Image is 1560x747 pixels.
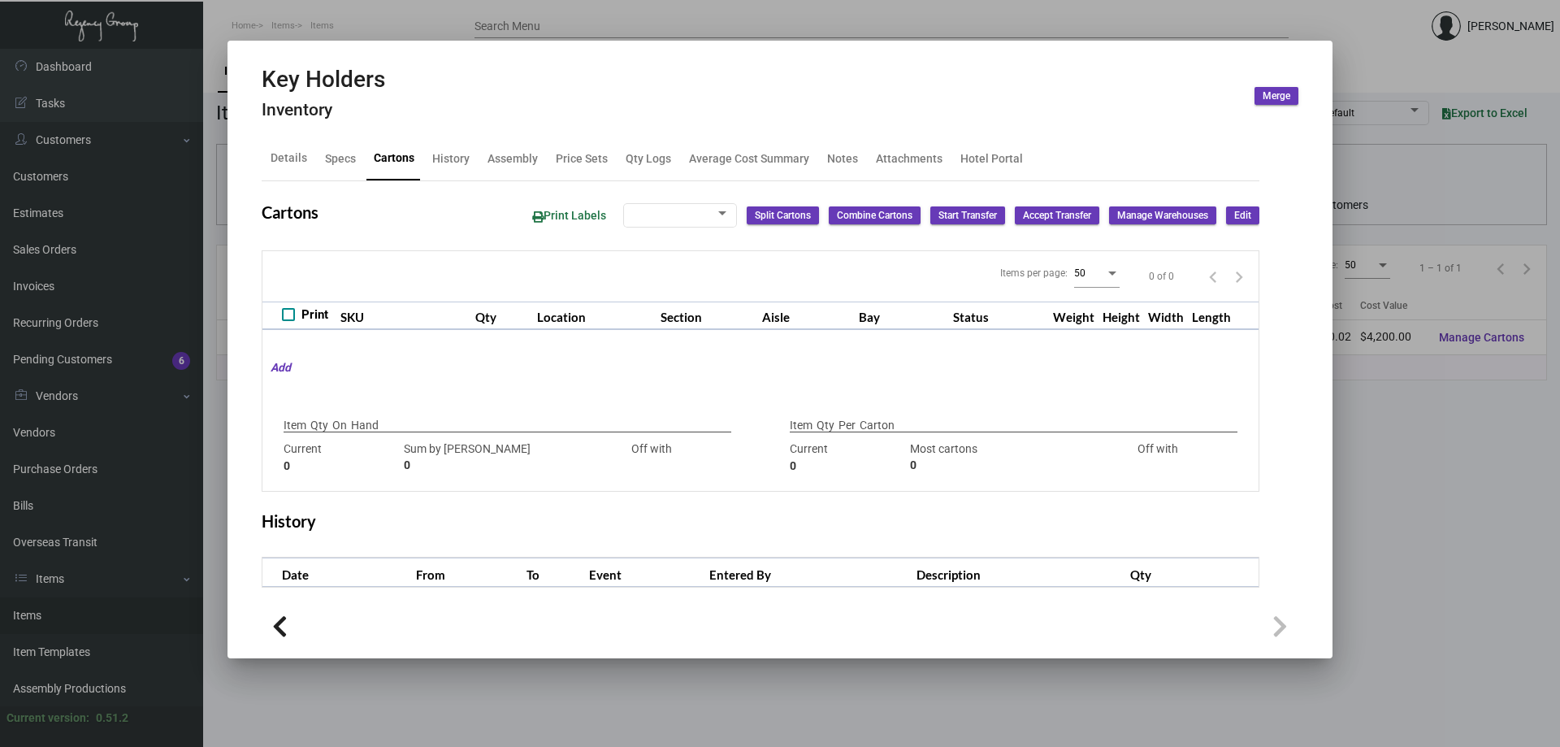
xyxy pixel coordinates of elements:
[689,150,809,167] div: Average Cost Summary
[656,302,758,330] th: Section
[1188,302,1235,330] th: Length
[1144,302,1188,330] th: Width
[758,302,855,330] th: Aisle
[284,441,396,475] div: Current
[271,150,307,167] div: Details
[336,302,471,330] th: SKU
[310,417,328,434] p: Qty
[1098,302,1144,330] th: Height
[960,150,1023,167] div: Hotel Portal
[351,417,379,434] p: Hand
[1109,206,1216,224] button: Manage Warehouses
[596,441,708,475] div: Off with
[332,417,347,434] p: On
[1234,209,1251,223] span: Edit
[1226,206,1259,224] button: Edit
[912,558,1127,587] th: Description
[301,305,328,324] span: Print
[829,206,921,224] button: Combine Cartons
[827,150,858,167] div: Notes
[1015,206,1099,224] button: Accept Transfer
[930,206,1005,224] button: Start Transfer
[790,417,812,434] p: Item
[487,150,538,167] div: Assembly
[838,417,856,434] p: Per
[1000,266,1068,280] div: Items per page:
[1117,209,1208,223] span: Manage Warehouses
[262,511,316,531] h2: History
[262,359,291,376] mat-hint: Add
[532,209,606,222] span: Print Labels
[412,558,522,587] th: From
[262,558,412,587] th: Date
[374,150,414,167] div: Cartons
[522,558,585,587] th: To
[910,441,1094,475] div: Most cartons
[855,302,949,330] th: Bay
[1254,87,1298,105] button: Merge
[325,150,356,167] div: Specs
[1200,263,1226,289] button: Previous page
[262,66,385,93] h2: Key Holders
[1074,267,1085,279] span: 50
[817,417,834,434] p: Qty
[755,209,811,223] span: Split Cartons
[284,417,306,434] p: Item
[1226,263,1252,289] button: Next page
[519,201,619,231] button: Print Labels
[1126,558,1259,587] th: Qty
[938,209,997,223] span: Start Transfer
[262,202,318,222] h2: Cartons
[471,302,533,330] th: Qty
[626,150,671,167] div: Qty Logs
[876,150,942,167] div: Attachments
[1102,441,1214,475] div: Off with
[949,302,1049,330] th: Status
[1023,209,1091,223] span: Accept Transfer
[585,558,705,587] th: Event
[837,209,912,223] span: Combine Cartons
[432,150,470,167] div: History
[6,710,89,727] div: Current version:
[1074,267,1120,280] mat-select: Items per page:
[533,302,656,330] th: Location
[404,441,587,475] div: Sum by [PERSON_NAME]
[1149,269,1174,284] div: 0 of 0
[96,710,128,727] div: 0.51.2
[556,150,608,167] div: Price Sets
[705,558,912,587] th: Entered By
[790,441,902,475] div: Current
[747,206,819,224] button: Split Cartons
[860,417,895,434] p: Carton
[262,100,385,120] h4: Inventory
[1049,302,1098,330] th: Weight
[1263,89,1290,103] span: Merge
